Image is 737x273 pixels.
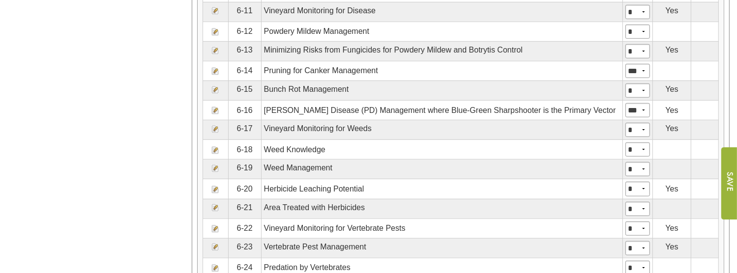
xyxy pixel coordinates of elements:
[261,2,622,22] td: Vineyard Monitoring for Disease
[721,147,737,219] input: Submit
[228,120,261,140] td: 6-17
[261,238,622,258] td: Vertebrate Pest Management
[261,22,622,41] td: Powdery Mildew Management
[653,218,691,238] td: Yes
[228,140,261,160] td: 6-18
[228,179,261,199] td: 6-20
[228,218,261,238] td: 6-22
[653,238,691,258] td: Yes
[261,101,622,120] td: [PERSON_NAME] Disease (PD) Management where Blue-Green Sharpshooter is the Primary Vector
[653,120,691,140] td: Yes
[261,61,622,81] td: Pruning for Canker Management
[261,140,622,160] td: Weed Knowledge
[228,101,261,120] td: 6-16
[228,160,261,179] td: 6-19
[261,120,622,140] td: Vineyard Monitoring for Weeds
[261,218,622,238] td: Vineyard Monitoring for Vertebrate Pests
[653,41,691,61] td: Yes
[261,41,622,61] td: Minimizing Risks from Fungicides for Powdery Mildew and Botrytis Control
[228,41,261,61] td: 6-13
[228,22,261,41] td: 6-12
[653,101,691,120] td: Yes
[228,81,261,100] td: 6-15
[228,199,261,218] td: 6-21
[653,81,691,100] td: Yes
[653,2,691,22] td: Yes
[228,238,261,258] td: 6-23
[261,160,622,179] td: Weed Management
[228,61,261,81] td: 6-14
[228,2,261,22] td: 6-11
[653,179,691,199] td: Yes
[261,81,622,100] td: Bunch Rot Management
[261,179,622,199] td: Herbicide Leaching Potential
[261,199,622,218] td: Area Treated with Herbicides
